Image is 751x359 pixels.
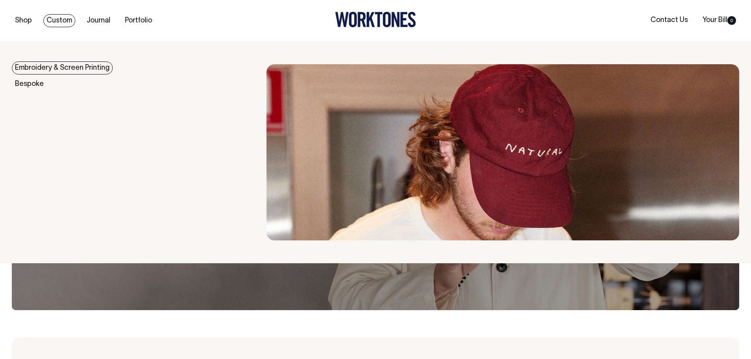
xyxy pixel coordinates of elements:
[84,14,114,27] a: Journal
[43,14,75,27] a: Custom
[122,14,155,27] a: Portfolio
[647,14,691,27] a: Contact Us
[266,64,739,240] img: embroidery & Screen Printing
[12,78,47,91] a: Bespoke
[699,14,739,27] a: Your Bill0
[727,16,736,25] span: 0
[12,61,113,74] a: Embroidery & Screen Printing
[12,14,35,27] a: Shop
